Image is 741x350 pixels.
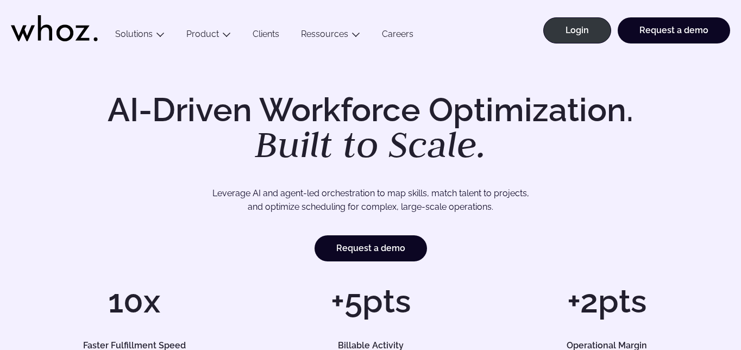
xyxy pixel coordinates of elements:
[618,17,730,43] a: Request a demo
[269,341,472,350] h5: Billable Activity
[371,29,424,43] a: Careers
[56,186,685,214] p: Leverage AI and agent-led orchestration to map skills, match talent to projects, and optimize sch...
[175,29,242,43] button: Product
[258,285,483,317] h1: +5pts
[301,29,348,39] a: Ressources
[505,341,708,350] h5: Operational Margin
[22,285,247,317] h1: 10x
[33,341,236,350] h5: Faster Fulfillment Speed
[242,29,290,43] a: Clients
[255,120,486,168] em: Built to Scale.
[92,93,649,163] h1: AI-Driven Workforce Optimization.
[104,29,175,43] button: Solutions
[315,235,427,261] a: Request a demo
[494,285,719,317] h1: +2pts
[543,17,611,43] a: Login
[186,29,219,39] a: Product
[290,29,371,43] button: Ressources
